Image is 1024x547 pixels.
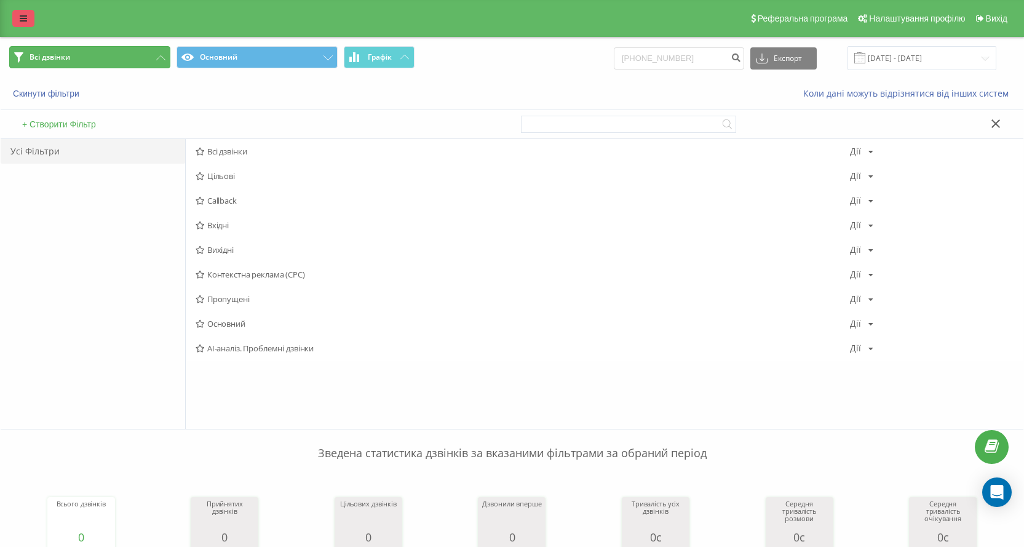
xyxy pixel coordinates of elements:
span: Всі дзвінки [30,52,70,62]
button: Закрити [987,118,1005,131]
span: Пропущені [196,295,850,303]
button: + Створити Фільтр [18,119,100,130]
div: 0 [194,531,255,543]
div: 0 [50,531,112,543]
span: Callback [196,196,850,205]
div: Дії [850,319,861,328]
a: Коли дані можуть відрізнятися вiд інших систем [803,87,1015,99]
button: Всі дзвінки [9,46,170,68]
div: Open Intercom Messenger [982,477,1012,507]
div: 0с [912,531,974,543]
p: Зведена статистика дзвінків за вказаними фільтрами за обраний період [9,421,1015,461]
div: 0с [769,531,830,543]
div: Дії [850,344,861,353]
span: Вихід [986,14,1007,23]
div: Дзвонили вперше [481,500,542,531]
div: Прийнятих дзвінків [194,500,255,531]
div: Дії [850,221,861,230]
input: Пошук за номером [614,47,744,70]
span: AI-аналіз. Проблемні дзвінки [196,344,850,353]
div: Дії [850,172,861,180]
span: Реферальна програма [758,14,848,23]
span: Всі дзвінки [196,147,850,156]
button: Експорт [750,47,817,70]
div: Всього дзвінків [50,500,112,531]
div: Середня тривалість розмови [769,500,830,531]
div: 0 [338,531,399,543]
span: Цільові [196,172,850,180]
span: Вихідні [196,246,850,254]
div: 0с [625,531,686,543]
div: 0 [481,531,542,543]
div: Дії [850,147,861,156]
div: Усі Фільтри [1,139,185,164]
button: Скинути фільтри [9,88,85,99]
button: Основний [177,46,338,68]
span: Налаштування профілю [869,14,965,23]
div: Дії [850,270,861,279]
span: Вхідні [196,221,850,230]
div: Тривалість усіх дзвінків [625,500,686,531]
button: Графік [344,46,415,68]
div: Дії [850,196,861,205]
div: Цільових дзвінків [338,500,399,531]
div: Дії [850,246,861,254]
div: Середня тривалість очікування [912,500,974,531]
div: Дії [850,295,861,303]
span: Графік [368,53,392,62]
span: Основний [196,319,850,328]
span: Контекстна реклама (CPC) [196,270,850,279]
